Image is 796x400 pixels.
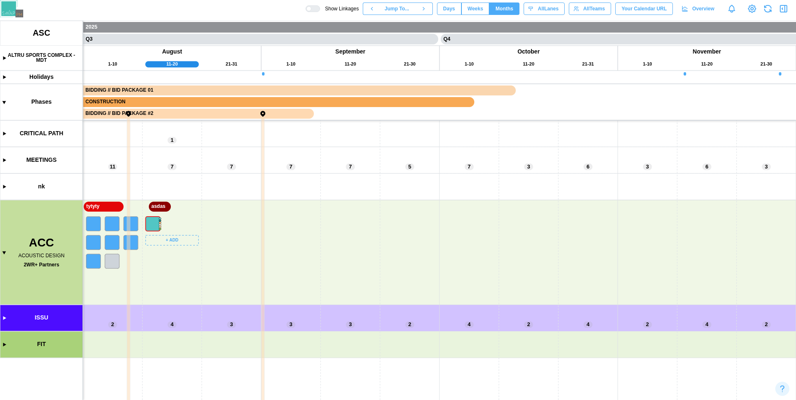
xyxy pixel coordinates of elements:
[677,2,721,15] a: Overview
[583,3,605,15] span: All Teams
[778,3,789,15] button: Open Drawer
[320,5,359,12] span: Show Linkages
[381,2,415,15] button: Jump To...
[692,3,714,15] span: Overview
[615,2,673,15] button: Your Calendar URL
[468,3,483,15] span: Weeks
[569,2,611,15] button: AllTeams
[443,3,455,15] span: Days
[495,3,513,15] span: Months
[621,3,667,15] span: Your Calendar URL
[725,2,739,16] a: Notifications
[762,3,774,15] button: Refresh Grid
[461,2,490,15] button: Weeks
[489,2,519,15] button: Months
[437,2,461,15] button: Days
[524,2,565,15] button: AllLanes
[385,3,409,15] span: Jump To...
[538,3,558,15] span: All Lanes
[746,3,758,15] a: View Project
